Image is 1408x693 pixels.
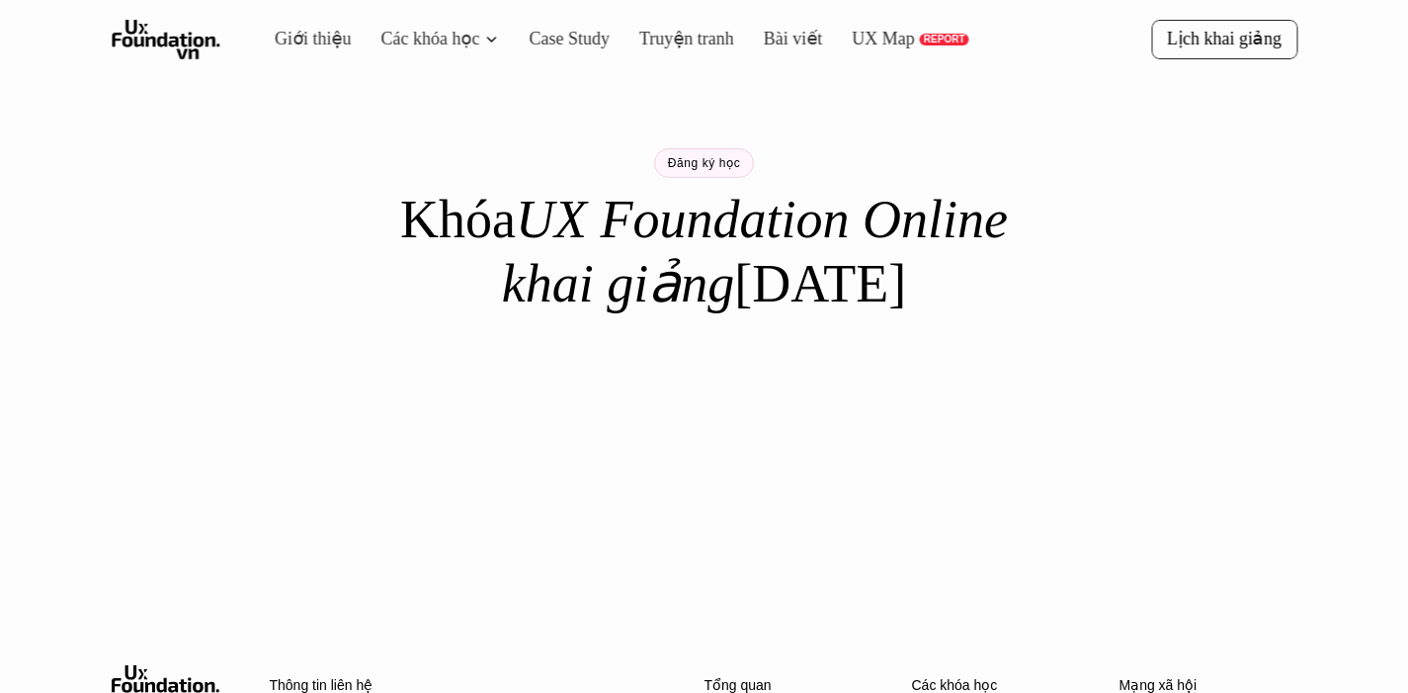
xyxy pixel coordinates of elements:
[529,29,610,48] a: Case Study
[309,356,1100,504] iframe: Tally form
[1151,20,1297,58] a: Lịch khai giảng
[380,29,479,48] a: Các khóa học
[359,188,1050,316] h1: Khóa [DATE]
[502,190,1022,313] em: UX Foundation Online khai giảng
[668,156,741,170] p: Đăng ký học
[1167,28,1282,50] p: Lịch khai giảng
[923,34,964,45] p: REPORT
[275,29,352,48] a: Giới thiệu
[763,29,822,48] a: Bài viết
[919,34,968,45] a: REPORT
[639,29,734,48] a: Truyện tranh
[852,29,915,48] a: UX Map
